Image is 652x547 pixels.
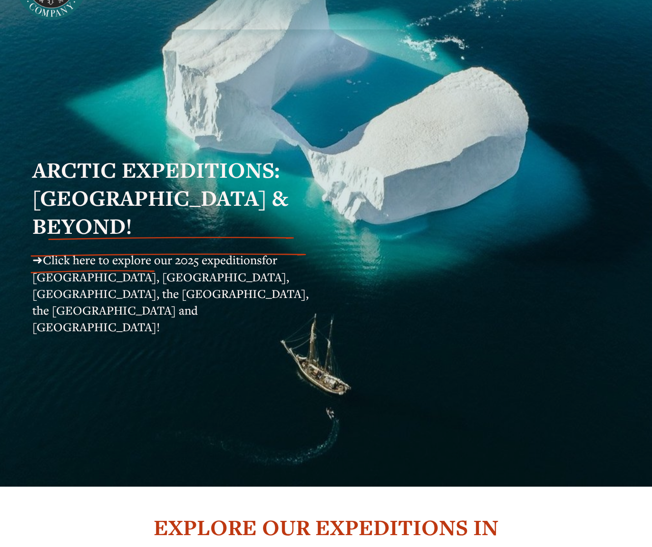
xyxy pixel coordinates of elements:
strong: ARCTIC EXPEDITIONS: [GEOGRAPHIC_DATA] & BEYOND! [32,155,293,240]
a: Click here to explore our 2025 expeditions [43,252,262,268]
span: ➜ [32,252,43,268]
span: for [GEOGRAPHIC_DATA], [GEOGRAPHIC_DATA], [GEOGRAPHIC_DATA], the [GEOGRAPHIC_DATA], the [GEOGRAPH... [32,252,311,335]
